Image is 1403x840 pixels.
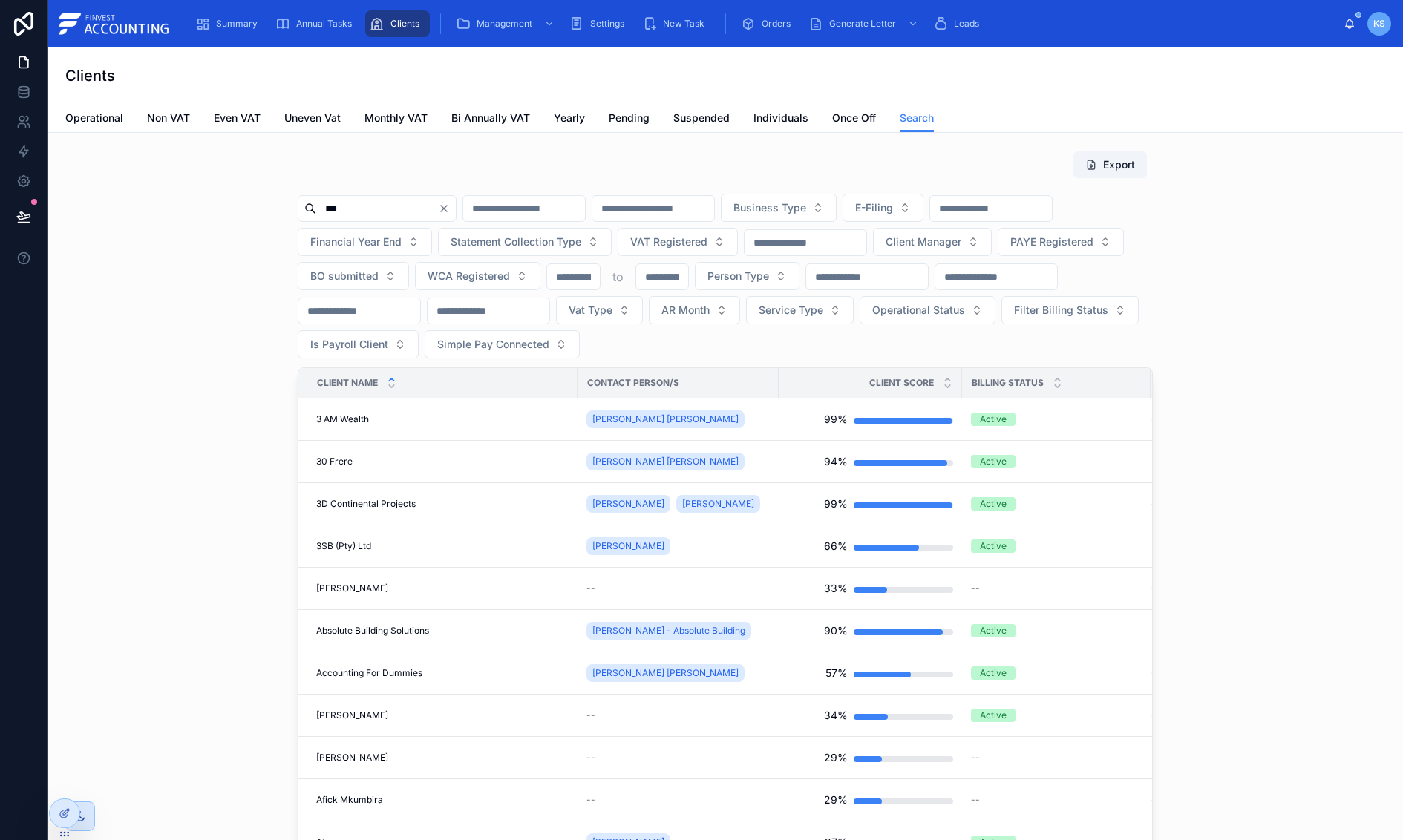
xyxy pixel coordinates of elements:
a: -- [586,752,770,764]
a: Bi Annually VAT [451,105,530,134]
a: Orders [736,10,801,37]
span: Non VAT [147,111,190,125]
a: 34% [788,700,953,730]
div: 66% [824,531,848,561]
span: Pending [609,111,650,125]
a: Non VAT [147,105,190,134]
span: Billing Status [972,377,1044,389]
span: Summary [216,18,258,30]
a: Active [971,709,1142,722]
span: [PERSON_NAME] [682,498,754,510]
a: Summary [191,10,268,37]
div: Active [980,709,1007,722]
a: 3SB (Pty) Ltd [316,540,569,552]
span: -- [1151,413,1160,425]
button: Select Button [415,262,540,290]
span: [PERSON_NAME] [592,498,664,510]
span: Statement Collection Type [451,234,581,249]
a: [PERSON_NAME] [PERSON_NAME] [586,664,745,682]
button: Select Button [298,330,419,358]
a: Even VAT [214,105,261,134]
button: Export [1073,151,1147,178]
a: Settings [565,10,635,37]
span: Generate Letter [829,18,896,30]
a: Leads [929,10,990,37]
a: 3D Continental Projects [316,498,569,510]
a: Pending [609,105,650,134]
a: 94% [788,447,953,476]
span: Absolute Building Solutions [316,625,429,637]
span: Settings [590,18,624,30]
a: Afick Mkumbira [316,794,569,806]
span: Financial Year End [310,234,402,249]
a: [PERSON_NAME] - Absolute Building [586,622,751,640]
a: 29% [788,785,953,815]
div: 99% [824,489,848,519]
span: Operational [65,111,123,125]
span: Afick Mkumbira [316,794,383,806]
span: -- [1151,498,1160,510]
a: [PERSON_NAME] [316,583,569,594]
a: [PERSON_NAME] [316,752,569,764]
span: Once Off [832,111,876,125]
img: App logo [59,12,171,36]
a: Active [971,624,1142,637]
a: Absolute Building Solutions [316,625,569,637]
span: -- [971,752,980,764]
span: Operational Status [872,303,965,318]
span: Client Score [869,377,934,389]
span: New Task [663,18,704,30]
div: 29% [824,743,848,772]
button: Select Button [425,330,580,358]
span: Even VAT [214,111,261,125]
button: Select Button [649,296,740,324]
button: Select Button [695,262,799,290]
a: -- [971,752,1142,764]
a: Generate Letter [804,10,926,37]
button: Select Button [618,228,738,256]
span: Management [477,18,532,30]
span: Simple Pay Connected [437,337,549,352]
span: -- [1151,583,1160,594]
span: Service Type [759,303,823,318]
a: Active [971,539,1142,553]
span: -- [1151,752,1160,764]
span: PAYE Registered [1010,234,1093,249]
button: Select Button [298,228,432,256]
div: Active [980,497,1007,511]
span: Contact Person/s [587,377,679,389]
span: 30 Frere [316,456,353,467]
span: BO submitted [310,269,379,283]
span: 3SB (Pty) Ltd [316,540,371,552]
span: [PERSON_NAME] [PERSON_NAME] [592,667,739,679]
a: -- [971,794,1142,806]
span: 3D Continental Projects [316,498,416,510]
span: Client Manager [886,234,961,249]
a: 99% [788,489,953,519]
a: Active [971,455,1142,468]
a: 57% [788,658,953,688]
button: Select Button [298,262,409,290]
span: [PERSON_NAME] [316,583,388,594]
span: -- [1151,709,1160,721]
a: [PERSON_NAME] and Investment Managers [1151,534,1256,558]
span: Monthly VAT [364,111,428,125]
span: -- [1151,794,1160,806]
span: Suspended [673,111,730,125]
div: Active [980,666,1007,680]
a: -- [1151,625,1256,637]
span: Vat Type [569,303,612,318]
a: Accounting For Dummies [316,667,569,679]
button: Select Button [556,296,643,324]
span: -- [586,752,595,764]
span: -- [586,794,595,806]
a: [PERSON_NAME] [586,534,770,558]
div: 90% [824,616,848,646]
a: 99% [788,404,953,434]
span: Business Type [733,200,806,215]
a: New Task [638,10,715,37]
a: 29% [788,743,953,772]
button: Select Button [721,194,837,222]
span: Orders [762,18,791,30]
a: Individuals [753,105,808,134]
